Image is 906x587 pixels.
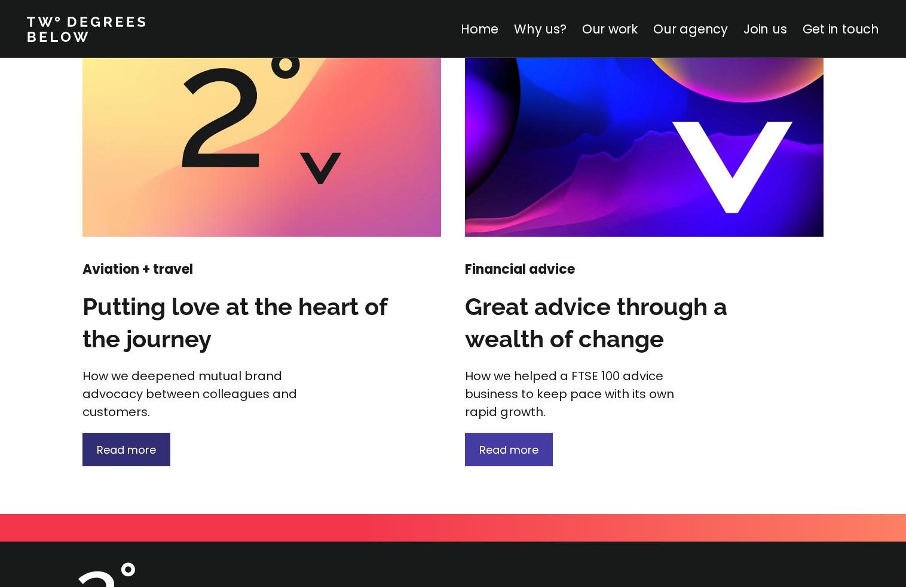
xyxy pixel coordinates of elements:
[82,291,387,355] h3: Putting love at the heart of the journey
[82,367,316,421] p: How we deepened mutual brand advocacy between colleagues and customers.
[803,20,879,38] a: Get in touch
[97,442,156,457] span: Read more
[479,442,538,457] span: Read more
[465,291,770,355] h3: Great advice through a wealth of change
[82,261,316,279] h4: Aviation + travel
[465,261,698,279] h4: Financial advice
[582,20,638,38] a: Our work
[743,20,787,38] a: Join us
[653,20,728,38] a: Our agency
[514,20,567,38] a: Why us?
[465,367,698,421] p: How we helped a FTSE 100 advice business to keep pace with its own rapid growth.
[461,20,498,38] a: Home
